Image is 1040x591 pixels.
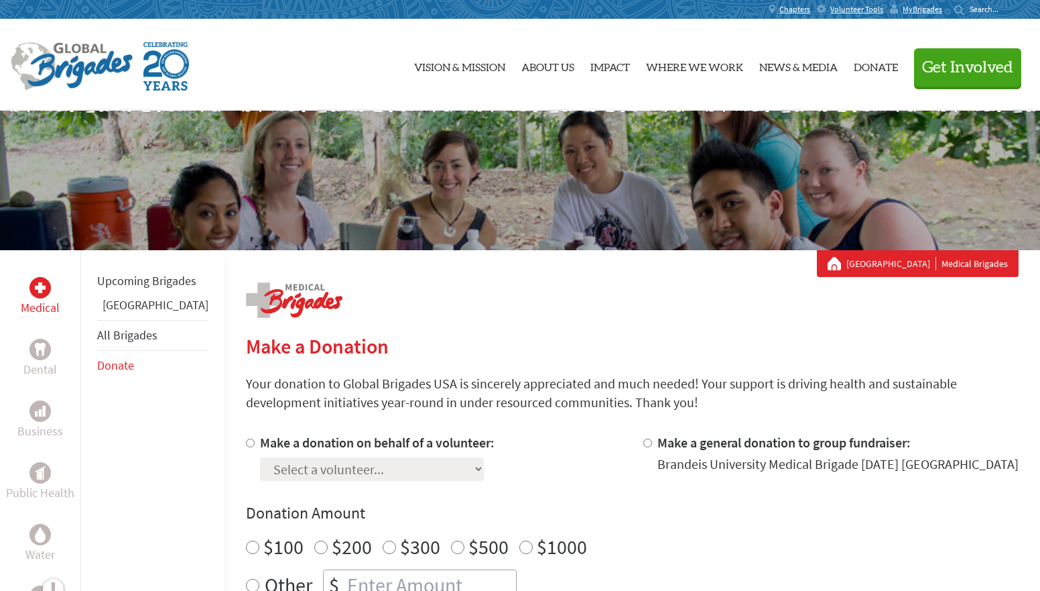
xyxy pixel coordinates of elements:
div: Brandeis University Medical Brigade [DATE] [GEOGRAPHIC_DATA] [657,455,1019,474]
li: All Brigades [97,320,208,351]
span: Volunteer Tools [830,4,883,15]
p: Public Health [6,484,74,502]
h2: Make a Donation [246,334,1019,358]
img: Water [35,527,46,542]
a: Vision & Mission [414,30,505,100]
p: Water [25,545,55,564]
p: Your donation to Global Brigades USA is sincerely appreciated and much needed! Your support is dr... [246,374,1019,412]
p: Business [17,422,63,441]
div: Public Health [29,462,51,484]
a: Upcoming Brigades [97,273,196,288]
p: Medical [21,299,60,317]
button: Get Involved [914,48,1021,87]
img: Business [35,406,46,417]
a: All Brigades [97,327,157,343]
a: Donate [97,358,134,373]
input: Search... [970,4,1008,14]
li: Donate [97,351,208,380]
label: $100 [263,534,304,559]
img: Public Health [35,466,46,480]
span: Get Involved [922,60,1013,76]
a: Public HealthPublic Health [6,462,74,502]
div: Dental [29,339,51,360]
span: MyBrigades [903,4,942,15]
a: WaterWater [25,524,55,564]
a: BusinessBusiness [17,400,63,441]
label: $500 [468,534,509,559]
label: Make a general donation to group fundraiser: [657,434,911,451]
img: Medical [35,282,46,293]
label: $300 [400,534,440,559]
a: Impact [590,30,630,100]
img: Global Brigades Celebrating 20 Years [143,42,189,91]
li: Upcoming Brigades [97,266,208,296]
label: $200 [332,534,372,559]
a: DentalDental [23,339,57,379]
div: Water [29,524,51,545]
img: Dental [35,343,46,356]
a: About Us [521,30,574,100]
img: Global Brigades Logo [11,42,133,91]
img: logo-medical.png [246,282,342,318]
h4: Donation Amount [246,502,1019,524]
li: Belize [97,296,208,320]
a: MedicalMedical [21,277,60,317]
div: Medical [29,277,51,299]
label: $1000 [537,534,587,559]
a: News & Media [759,30,838,100]
label: Make a donation on behalf of a volunteer: [260,434,495,451]
a: [GEOGRAPHIC_DATA] [846,257,936,270]
span: Chapters [779,4,810,15]
a: [GEOGRAPHIC_DATA] [103,297,208,313]
a: Donate [854,30,898,100]
div: Medical Brigades [828,257,1008,270]
div: Business [29,400,51,422]
p: Dental [23,360,57,379]
a: Where We Work [646,30,743,100]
